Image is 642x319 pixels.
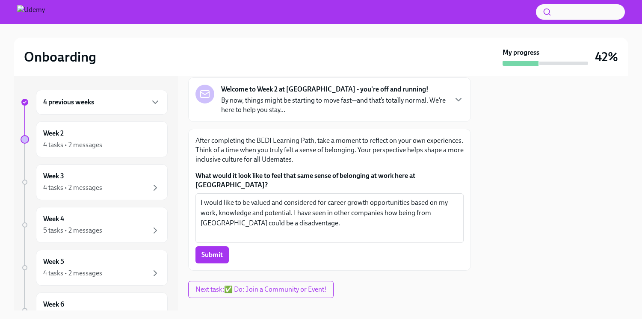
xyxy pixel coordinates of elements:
[24,48,96,65] h2: Onboarding
[221,96,447,115] p: By now, things might be starting to move fast—and that’s totally normal. We’re here to help you s...
[36,90,168,115] div: 4 previous weeks
[188,281,334,298] button: Next task:✅ Do: Join a Community or Event!
[201,198,459,239] textarea: I would like to be valued and considered for career growth opportunities based on my work, knowle...
[195,246,229,263] button: Submit
[21,207,168,243] a: Week 45 tasks • 2 messages
[43,171,64,181] h6: Week 3
[21,121,168,157] a: Week 24 tasks • 2 messages
[43,183,102,192] div: 4 tasks • 2 messages
[503,48,539,57] strong: My progress
[17,5,45,19] img: Udemy
[43,226,102,235] div: 5 tasks • 2 messages
[43,269,102,278] div: 4 tasks • 2 messages
[201,251,223,259] span: Submit
[43,214,64,224] h6: Week 4
[195,136,464,164] p: After completing the BEDI Learning Path, take a moment to reflect on your own experiences. Think ...
[43,300,64,309] h6: Week 6
[595,49,618,65] h3: 42%
[221,85,429,94] strong: Welcome to Week 2 at [GEOGRAPHIC_DATA] - you're off and running!
[195,285,326,294] span: Next task : ✅ Do: Join a Community or Event!
[43,140,102,150] div: 4 tasks • 2 messages
[21,250,168,286] a: Week 54 tasks • 2 messages
[21,164,168,200] a: Week 34 tasks • 2 messages
[43,97,94,107] h6: 4 previous weeks
[43,129,64,138] h6: Week 2
[195,171,464,190] label: What would it look like to feel that same sense of belonging at work here at [GEOGRAPHIC_DATA]?
[43,257,64,266] h6: Week 5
